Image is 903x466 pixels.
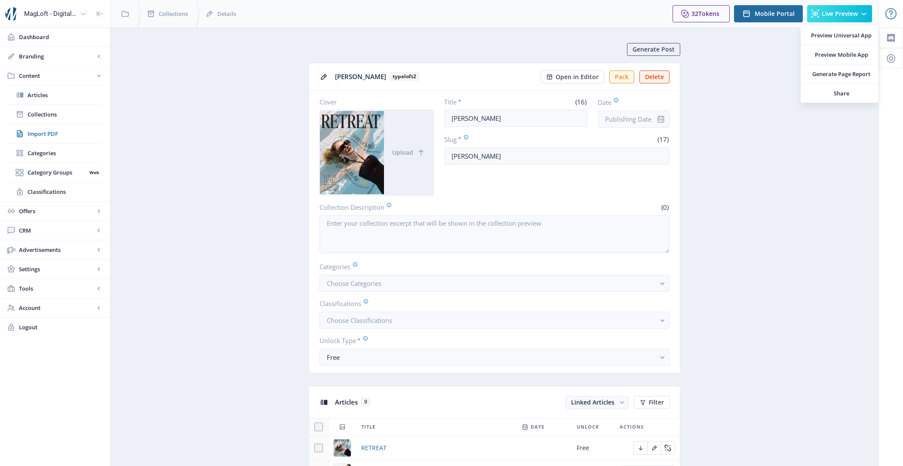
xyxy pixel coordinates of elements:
span: Details [217,9,236,18]
div: MagLoft - Digital Magazine [24,4,77,23]
nb-icon: info [657,115,665,123]
label: Slug [444,135,553,144]
label: Title [444,98,513,106]
span: Tokens [698,9,719,18]
span: Branding [19,52,95,61]
button: Choose Categories [319,275,670,292]
span: Upload [392,149,413,156]
a: Classifications [9,182,101,201]
button: Generate Post [627,43,680,56]
label: Categories [319,262,663,271]
button: Filter [634,396,670,409]
td: Free [571,436,614,460]
a: Category GroupsWeb [9,163,101,182]
span: Choose Categories [327,279,381,288]
span: (0) [660,203,670,212]
span: Offers [19,207,95,215]
a: Preview Mobile App [801,45,878,64]
a: Generate Page Report [801,64,878,83]
div: Free [327,352,655,362]
button: Free [319,349,670,366]
span: Tools [19,284,95,293]
input: this-is-how-a-slug-looks-like [444,147,670,165]
span: Account [19,304,95,312]
span: Dashboard [19,33,103,41]
div: [PERSON_NAME] [335,70,535,83]
span: Actions [620,422,644,432]
span: Filter [649,399,664,406]
button: Upload [384,110,433,195]
span: Generate Page Report [811,70,872,78]
span: Share [811,89,872,98]
span: Choose Classifications [327,316,392,325]
span: Content [19,71,95,80]
span: Logout [19,323,103,331]
label: Classifications [319,299,663,308]
span: Generate Post [633,46,675,53]
span: Open in Editor [556,74,599,80]
label: Date [598,98,663,107]
span: Date [531,422,544,432]
span: Preview Mobile App [811,50,872,59]
label: Cover [319,98,427,106]
button: Open in Editor [541,71,604,83]
span: Classifications [28,187,101,196]
span: Live Preview [822,10,858,17]
span: 9 [361,398,370,406]
label: Unlock Type [319,336,663,345]
a: Articles [9,86,101,104]
span: (17) [656,135,670,144]
label: Collection Description [319,202,491,212]
input: Type Collection Title ... [444,110,588,127]
a: Import PDF [9,124,101,143]
button: Linked Articles [565,396,629,409]
button: Delete [639,71,670,83]
span: Category Groups [28,168,86,177]
span: Unlock [577,422,599,432]
span: Settings [19,265,95,273]
a: Collections [9,105,101,124]
span: Linked Articles [571,398,614,406]
span: Articles [335,398,358,406]
button: Choose Classifications [319,312,670,329]
b: typeloft2 [390,72,419,81]
input: Publishing Date [598,110,670,128]
button: Live Preview [807,5,872,22]
span: Categories [28,149,101,157]
button: Pack [609,71,634,83]
span: (16) [574,98,587,106]
span: Collections [159,9,188,18]
span: Import PDF [28,129,101,138]
span: Mobile Portal [755,10,795,17]
a: Categories [9,144,101,162]
nb-badge: Web [86,168,101,177]
img: properties.app_icon.png [5,7,19,21]
a: Share [801,84,878,103]
span: Articles [28,91,101,99]
span: Advertisements [19,245,95,254]
span: Collections [28,110,101,119]
span: CRM [19,226,95,235]
span: Preview Universal App [811,31,872,40]
span: Title [361,422,375,432]
button: Mobile Portal [734,5,803,22]
button: 32Tokens [673,5,730,22]
a: Preview Universal App [801,26,878,45]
